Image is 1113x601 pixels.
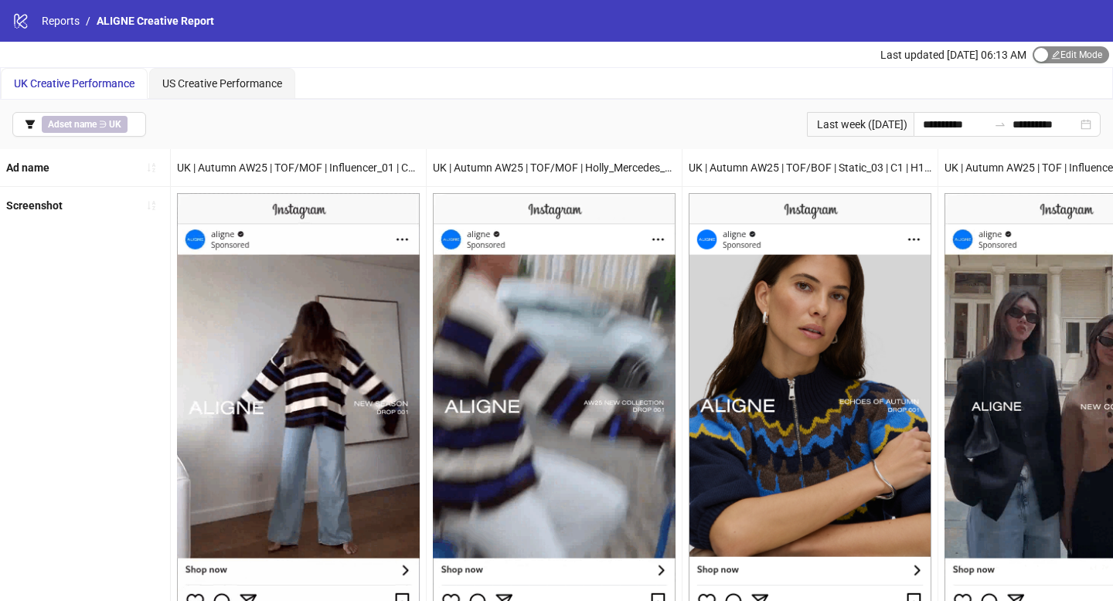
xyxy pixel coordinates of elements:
[994,118,1006,131] span: swap-right
[880,49,1026,61] span: Last updated [DATE] 06:13 AM
[39,12,83,29] a: Reports
[6,161,49,174] b: Ad name
[12,112,146,137] button: Adset name ∋ UK
[6,199,63,212] b: Screenshot
[146,162,157,173] span: sort-ascending
[48,119,97,130] b: Adset name
[807,112,914,137] div: Last week ([DATE])
[427,149,682,186] div: UK | Autumn AW25 | TOF/MOF | Holly_Mercedes_01 | C1 | H1 | [DATE]
[97,15,214,27] span: ALIGNE Creative Report
[25,119,36,130] span: filter
[171,149,426,186] div: UK | Autumn AW25 | TOF/MOF | Influencer_01 | C1 | H1 | [DATE]
[42,116,128,133] span: ∋
[14,77,134,90] span: UK Creative Performance
[146,200,157,211] span: sort-ascending
[109,119,121,130] b: UK
[86,12,90,29] li: /
[682,149,938,186] div: UK | Autumn AW25 | TOF/BOF | Static_03 | C1 | H1 | [DATE]
[994,118,1006,131] span: to
[162,77,282,90] span: US Creative Performance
